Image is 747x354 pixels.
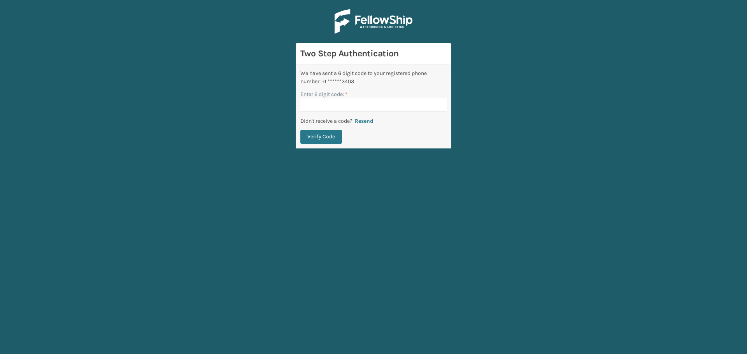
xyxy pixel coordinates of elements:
[335,9,412,34] img: Logo
[300,69,447,85] div: We have sent a 6 digit code to your registered phone number: +1 ******3403
[300,117,352,125] p: Didn't receive a code?
[300,90,347,98] label: Enter 6 digit code:
[300,48,447,59] h3: Two Step Authentication
[300,130,342,144] button: Verify Code
[352,118,376,125] button: Resend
